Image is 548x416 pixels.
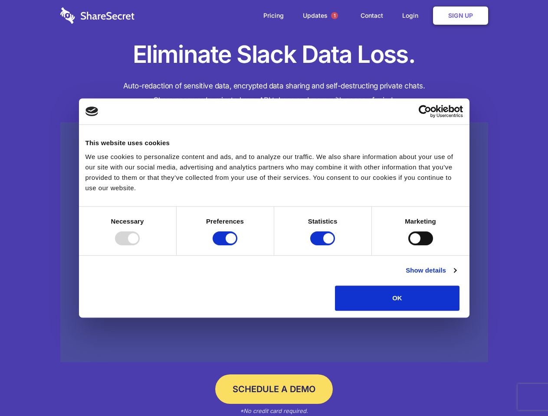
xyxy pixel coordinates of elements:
img: logo [85,107,98,116]
a: Contact [352,2,392,29]
a: Usercentrics Cookiebot - opens in a new window [387,105,463,118]
a: Schedule a Demo [215,374,333,404]
button: OK [335,286,459,311]
div: This website uses cookies [85,138,463,148]
a: Sign Up [433,6,488,25]
img: logo-wordmark-white-trans-d4663122ce5f474addd5e946df7df03e33cb6a1c49d2221995e7729f52c070b2.svg [60,7,135,24]
a: Pricing [255,2,292,29]
span: 1 [331,12,338,19]
h1: Eliminate Slack Data Loss. [60,39,488,70]
div: We use cookies to personalize content and ads, and to analyze our traffic. We also share informat... [85,152,463,193]
a: Show details [406,265,456,276]
strong: Preferences [206,218,244,225]
strong: Statistics [308,218,338,225]
em: *No credit card required. [240,407,308,414]
a: Login [394,2,431,29]
h4: Auto-redaction of sensitive data, encrypted data sharing and self-destructing private chats. Shar... [60,79,488,107]
strong: Necessary [111,218,144,225]
strong: Marketing [405,218,436,225]
a: Wistia video thumbnail [60,122,488,363]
